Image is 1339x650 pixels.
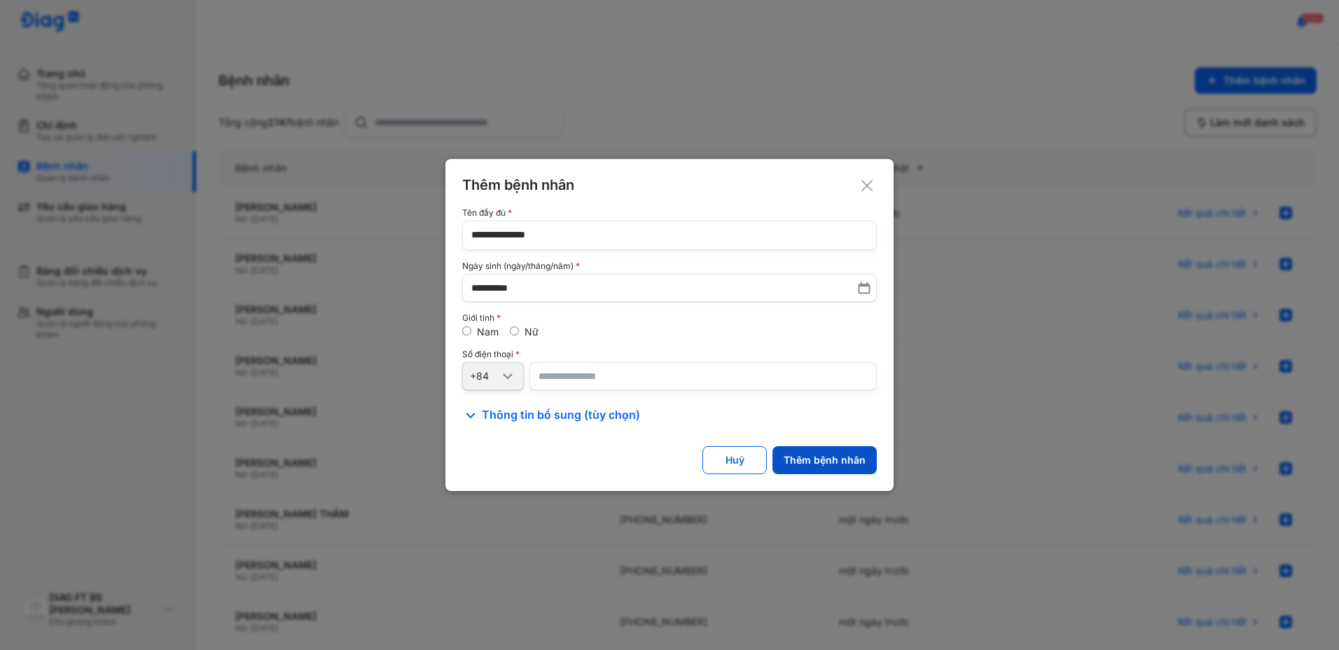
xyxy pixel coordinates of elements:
[784,454,866,466] div: Thêm bệnh nhân
[482,407,640,424] span: Thông tin bổ sung (tùy chọn)
[702,446,767,474] button: Huỷ
[462,350,877,359] div: Số điện thoại
[470,370,499,382] div: +84
[462,208,877,218] div: Tên đầy đủ
[772,446,877,474] button: Thêm bệnh nhân
[477,326,499,338] label: Nam
[525,326,539,338] label: Nữ
[462,261,877,271] div: Ngày sinh (ngày/tháng/năm)
[462,313,877,323] div: Giới tính
[462,176,877,194] div: Thêm bệnh nhân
